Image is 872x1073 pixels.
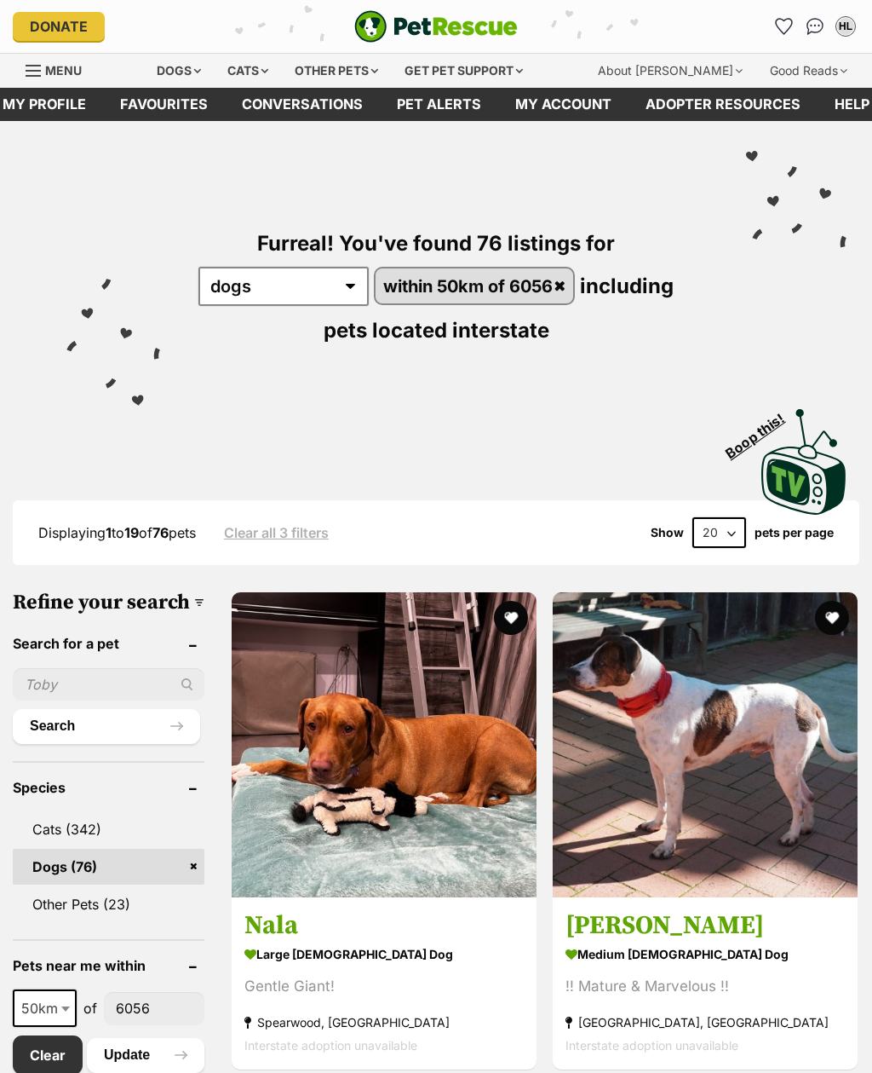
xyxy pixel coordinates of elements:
strong: [GEOGRAPHIC_DATA], [GEOGRAPHIC_DATA] [565,1012,845,1035]
button: favourite [494,601,528,635]
div: Cats [215,54,280,88]
h3: Nala [244,910,524,943]
a: Cats (342) [13,811,204,847]
a: Favourites [771,13,798,40]
span: Interstate adoption unavailable [244,1039,417,1053]
a: [PERSON_NAME] medium [DEMOGRAPHIC_DATA] Dog !! Mature & Marvelous !! [GEOGRAPHIC_DATA], [GEOGRAPH... [553,897,858,1070]
div: About [PERSON_NAME] [586,54,754,88]
img: chat-41dd97257d64d25036548639549fe6c8038ab92f7586957e7f3b1b290dea8141.svg [806,18,824,35]
a: Other Pets (23) [13,886,204,922]
span: Displaying to of pets [38,524,196,541]
a: Clear all 3 filters [224,525,329,540]
span: 50km [14,996,75,1020]
a: within 50km of 6056 [376,268,574,303]
h3: Refine your search [13,591,204,614]
span: Furreal! You've found 76 listings for [257,231,615,256]
strong: 76 [152,524,169,541]
button: favourite [815,601,849,635]
div: Other pets [283,54,390,88]
header: Search for a pet [13,636,204,651]
strong: large [DEMOGRAPHIC_DATA] Dog [244,943,524,967]
a: conversations [225,88,380,121]
label: pets per page [754,526,834,539]
img: Chuck - Mixed breed Dog [553,592,858,897]
span: 50km [13,989,77,1027]
header: Species [13,780,204,795]
button: Update [87,1038,204,1072]
img: logo-e224e6f780fb5917bec1dbf3a21bbac754714ae5b6737aabdf751b685950b380.svg [354,10,518,43]
a: Nala large [DEMOGRAPHIC_DATA] Dog Gentle Giant! Spearwood, [GEOGRAPHIC_DATA] Interstate adoption ... [232,897,536,1070]
strong: medium [DEMOGRAPHIC_DATA] Dog [565,943,845,967]
div: HL [837,18,854,35]
span: including pets located interstate [324,274,674,343]
span: Menu [45,63,82,78]
a: Boop this! [761,394,846,518]
span: Boop this! [723,400,801,461]
a: Dogs (76) [13,849,204,885]
input: postcode [104,992,204,1024]
img: Nala - Rhodesian Ridgeback x Mixed breed Dog [232,592,536,897]
a: PetRescue [354,10,518,43]
strong: 1 [106,524,112,541]
a: Adopter resources [628,88,817,121]
a: Conversations [801,13,829,40]
strong: 19 [124,524,139,541]
input: Toby [13,668,204,701]
a: Favourites [103,88,225,121]
button: Search [13,709,200,743]
a: My account [498,88,628,121]
ul: Account quick links [771,13,859,40]
div: Dogs [145,54,213,88]
button: My account [832,13,859,40]
div: !! Mature & Marvelous !! [565,976,845,999]
a: Pet alerts [380,88,498,121]
h3: [PERSON_NAME] [565,910,845,943]
span: Interstate adoption unavailable [565,1039,738,1053]
div: Gentle Giant! [244,976,524,999]
a: Menu [26,54,94,84]
div: Good Reads [758,54,859,88]
a: Donate [13,12,105,41]
strong: Spearwood, [GEOGRAPHIC_DATA] [244,1012,524,1035]
img: PetRescue TV logo [761,409,846,515]
span: of [83,998,97,1018]
div: Get pet support [393,54,535,88]
span: Show [651,526,684,539]
header: Pets near me within [13,958,204,973]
